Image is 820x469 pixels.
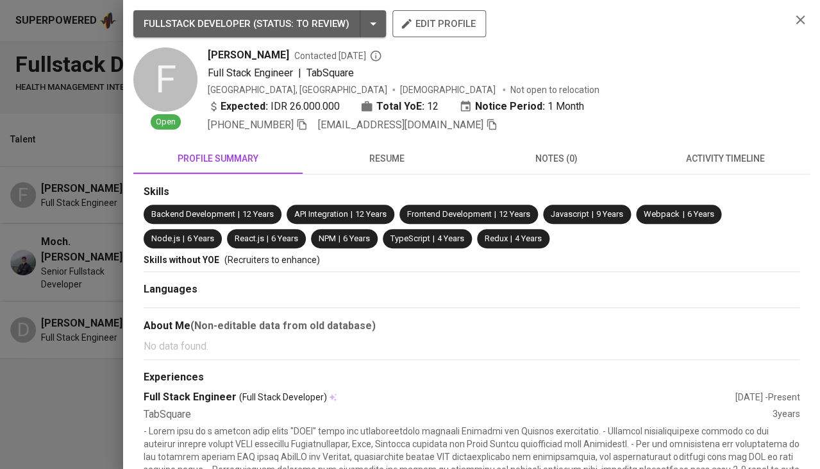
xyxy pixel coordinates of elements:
[390,234,430,243] span: TypeScript
[144,255,219,265] span: Skills without YOE
[772,407,799,422] div: 3 years
[183,233,185,245] span: |
[369,49,382,62] svg: By Batam recruiter
[644,209,680,219] span: Webpack
[343,234,370,243] span: 6 Years
[144,370,799,385] div: Experiences
[238,209,240,221] span: |
[648,151,802,167] span: activity timeline
[310,151,464,167] span: resume
[735,391,799,404] div: [DATE] - Present
[475,99,545,114] b: Notice Period:
[551,209,589,219] span: Javascript
[267,233,269,245] span: |
[687,209,714,219] span: 6 Years
[392,18,486,28] a: edit profile
[485,234,508,243] span: Redux
[592,209,594,221] span: |
[144,185,799,200] div: Skills
[253,18,349,30] span: ( STATUS : To Review )
[144,318,799,334] div: About Me
[208,67,293,79] span: Full Stack Engineer
[376,99,424,114] b: Total YoE:
[224,255,320,265] span: (Recruiters to enhance)
[271,234,298,243] span: 6 Years
[133,47,197,112] div: F
[144,282,799,297] div: Languages
[407,209,492,219] span: Frontend Development
[459,99,584,114] div: 1 Month
[151,209,235,219] span: Backend Development
[239,391,327,404] span: (Full Stack Developer)
[151,116,181,128] span: Open
[682,209,684,221] span: |
[494,209,496,221] span: |
[141,151,295,167] span: profile summary
[351,209,353,221] span: |
[144,407,772,422] div: TabSquare
[403,15,476,32] span: edit profile
[510,233,512,245] span: |
[319,234,336,243] span: NPM
[144,18,251,30] span: FULLSTACK DEVELOPER
[392,10,486,37] button: edit profile
[208,99,340,114] div: IDR 26.000.000
[596,209,623,219] span: 9 Years
[480,151,633,167] span: notes (0)
[294,209,348,219] span: API Integration
[515,234,542,243] span: 4 Years
[144,390,735,405] div: Full Stack Engineer
[144,339,799,354] p: No data found.
[298,65,301,81] span: |
[318,119,483,131] span: [EMAIL_ADDRESS][DOMAIN_NAME]
[133,10,386,37] button: FULLSTACK DEVELOPER (STATUS: To Review)
[433,233,435,245] span: |
[294,49,382,62] span: Contacted [DATE]
[235,234,264,243] span: React.js
[187,234,214,243] span: 6 Years
[208,83,387,96] div: [GEOGRAPHIC_DATA], [GEOGRAPHIC_DATA]
[151,234,180,243] span: Node.js
[242,209,274,219] span: 12 Years
[339,233,340,245] span: |
[427,99,439,114] span: 12
[306,67,354,79] span: TabSquare
[499,209,530,219] span: 12 Years
[221,99,268,114] b: Expected:
[190,320,376,332] b: (Non-editable data from old database)
[208,47,289,63] span: [PERSON_NAME]
[208,119,294,131] span: [PHONE_NUMBER]
[510,83,599,96] p: Not open to relocation
[437,234,464,243] span: 4 Years
[355,209,387,219] span: 12 Years
[400,83,498,96] span: [DEMOGRAPHIC_DATA]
